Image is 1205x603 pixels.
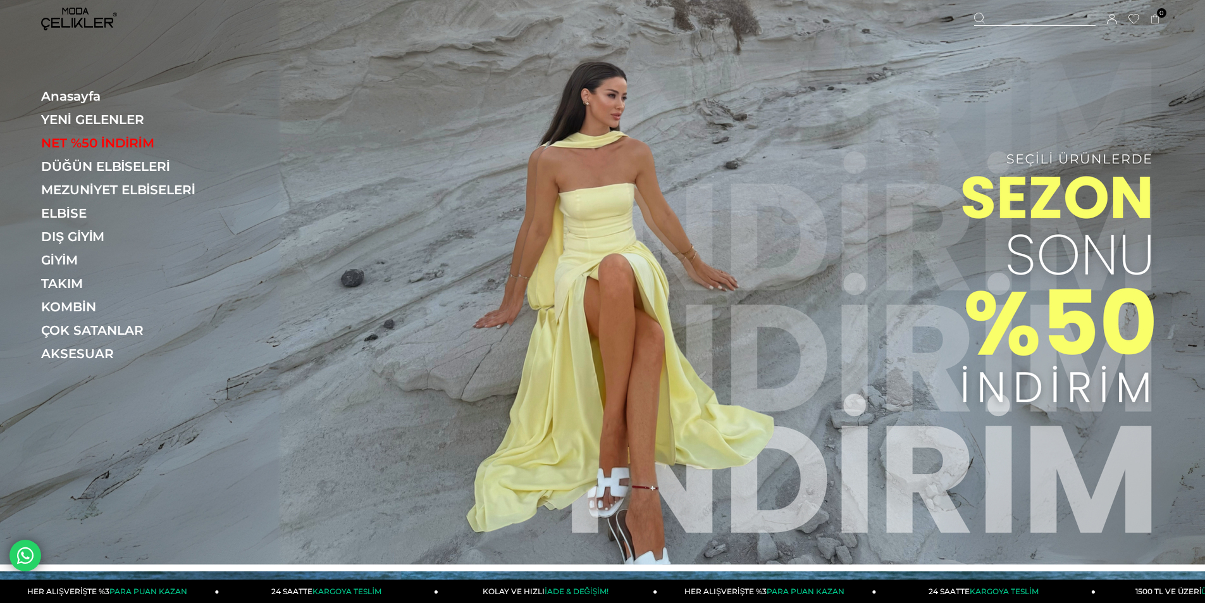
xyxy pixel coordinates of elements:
a: 24 SAATTEKARGOYA TESLİM [219,580,438,603]
span: PARA PUAN KAZAN [767,587,844,596]
a: 0 [1151,15,1160,24]
a: HER ALIŞVERİŞTE %3PARA PUAN KAZAN [657,580,876,603]
span: İADE & DEĞİŞİM! [545,587,608,596]
a: ÇOK SATANLAR [41,323,215,338]
a: 24 SAATTEKARGOYA TESLİM [877,580,1096,603]
a: DIŞ GİYİM [41,229,215,244]
span: 0 [1157,8,1166,18]
a: NET %50 İNDİRİM [41,135,215,151]
a: Anasayfa [41,89,215,104]
a: ELBİSE [41,206,215,221]
a: KOLAY VE HIZLIİADE & DEĞİŞİM! [438,580,657,603]
a: AKSESUAR [41,346,215,361]
span: KARGOYA TESLİM [312,587,381,596]
a: MEZUNİYET ELBİSELERİ [41,182,215,197]
span: KARGOYA TESLİM [970,587,1038,596]
a: DÜĞÜN ELBİSELERİ [41,159,215,174]
img: logo [41,8,117,30]
span: PARA PUAN KAZAN [109,587,187,596]
a: KOMBİN [41,299,215,314]
a: YENİ GELENLER [41,112,215,127]
a: TAKIM [41,276,215,291]
a: GİYİM [41,252,215,268]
